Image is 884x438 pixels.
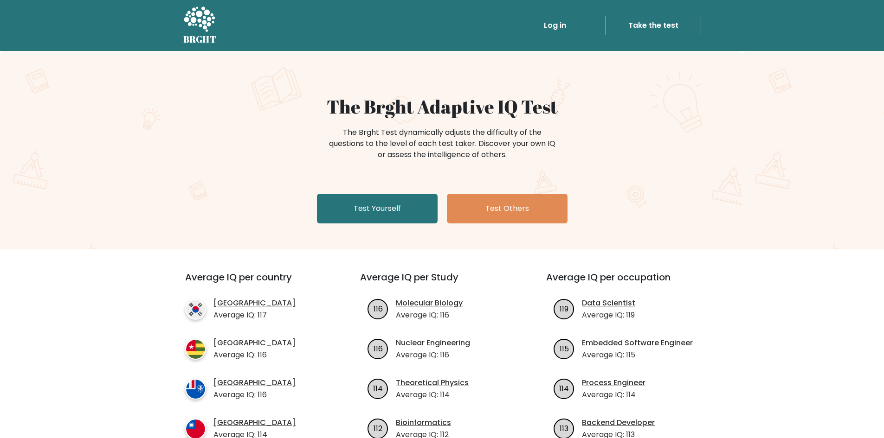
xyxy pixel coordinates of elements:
p: Average IQ: 114 [582,389,645,400]
text: 114 [373,383,383,394]
h3: Average IQ per occupation [546,272,710,294]
p: Average IQ: 116 [213,349,296,361]
p: Average IQ: 115 [582,349,693,361]
h1: The Brght Adaptive IQ Test [216,95,669,118]
img: country [185,379,206,400]
text: 114 [559,383,569,394]
text: 115 [560,343,569,354]
a: [GEOGRAPHIC_DATA] [213,417,296,428]
a: [GEOGRAPHIC_DATA] [213,298,296,309]
a: Test Others [447,194,568,223]
p: Average IQ: 116 [396,310,463,321]
a: Process Engineer [582,377,645,388]
a: Take the test [606,16,701,35]
h5: BRGHT [183,34,217,45]
h3: Average IQ per country [185,272,327,294]
text: 116 [374,343,383,354]
text: 116 [374,303,383,314]
a: Test Yourself [317,194,438,223]
p: Average IQ: 116 [213,389,296,400]
a: Molecular Biology [396,298,463,309]
p: Average IQ: 117 [213,310,296,321]
text: 112 [374,423,382,433]
img: country [185,339,206,360]
a: Bioinformatics [396,417,451,428]
a: Backend Developer [582,417,655,428]
a: Log in [540,16,570,35]
img: country [185,299,206,320]
div: The Brght Test dynamically adjusts the difficulty of the questions to the level of each test take... [326,127,558,160]
p: Average IQ: 114 [396,389,469,400]
a: [GEOGRAPHIC_DATA] [213,337,296,349]
text: 113 [560,423,568,433]
a: Theoretical Physics [396,377,469,388]
a: Nuclear Engineering [396,337,470,349]
p: Average IQ: 116 [396,349,470,361]
a: [GEOGRAPHIC_DATA] [213,377,296,388]
text: 119 [560,303,568,314]
a: BRGHT [183,4,217,47]
a: Embedded Software Engineer [582,337,693,349]
a: Data Scientist [582,298,635,309]
p: Average IQ: 119 [582,310,635,321]
h3: Average IQ per Study [360,272,524,294]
